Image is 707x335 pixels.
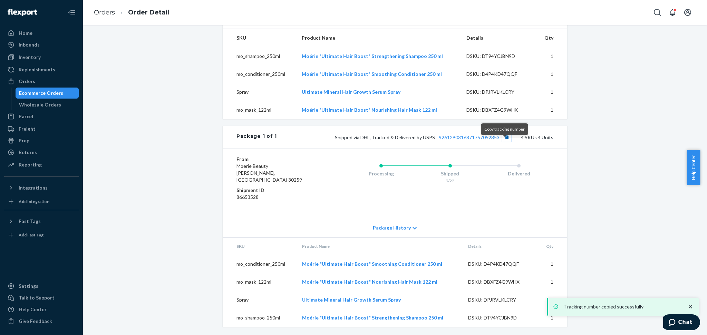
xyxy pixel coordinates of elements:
div: Integrations [19,184,48,191]
div: DSKU: DPJRVLKLCRY [466,89,531,95]
a: Ecommerce Orders [16,88,79,99]
button: Open notifications [666,6,679,19]
div: Fast Tags [19,218,41,225]
a: Orders [4,76,79,87]
div: Replenishments [19,66,55,73]
a: Moérie "Ultimate Hair Boost" Smoothing Conditioner 250 ml [302,261,442,267]
td: mo_conditioner_250ml [223,65,296,83]
a: Order Detail [128,9,169,16]
div: Freight [19,125,36,132]
td: 1 [538,273,567,291]
div: DSKU: DT94YCJBN9D [466,53,531,60]
a: Parcel [4,111,79,122]
a: Replenishments [4,64,79,75]
a: Add Fast Tag [4,230,79,241]
a: Returns [4,147,79,158]
a: Moérie "Ultimate Hair Boost" Strengthening Shampoo 250 ml [302,315,443,321]
th: Details [463,238,539,255]
div: DSKU: DBXFZ4G9WHX [466,106,531,113]
td: 1 [536,65,567,83]
div: Parcel [19,113,33,120]
span: Package History [373,224,411,231]
a: 9261290316871757052353 [439,134,500,140]
div: Add Fast Tag [19,232,43,238]
dt: From [236,156,319,163]
td: 1 [536,83,567,101]
a: Wholesale Orders [16,99,79,110]
a: Inbounds [4,39,79,50]
button: Talk to Support [4,292,79,303]
div: 4 SKUs 4 Units [277,133,553,142]
td: mo_shampoo_250ml [223,47,296,65]
ol: breadcrumbs [88,2,175,23]
a: Orders [94,9,115,16]
div: Help Center [19,306,47,313]
div: Inbounds [19,41,40,48]
td: mo_shampoo_250ml [223,309,297,327]
a: Ultimate Mineral Hair Growth Serum Spray [302,89,400,95]
div: DSKU: DBXFZ4G9WHX [468,278,533,285]
td: mo_conditioner_250ml [223,255,297,273]
a: Ultimate Mineral Hair Growth Serum Spray [302,297,401,303]
th: SKU [223,29,296,47]
div: Processing [347,170,416,177]
td: mo_mask_122ml [223,273,297,291]
div: Ecommerce Orders [19,90,63,97]
button: Open Search Box [650,6,664,19]
span: Shipped via DHL, Tracked & Delivered by USPS [335,134,511,140]
button: Close Navigation [65,6,79,19]
div: Give Feedback [19,318,52,325]
button: Open account menu [681,6,695,19]
a: Prep [4,135,79,146]
th: SKU [223,238,297,255]
button: Give Feedback [4,316,79,327]
a: Moérie "Ultimate Hair Boost" Nourishing Hair Mask 122 ml [302,279,437,285]
iframe: Opens a widget where you can chat to one of our agents [663,314,700,332]
button: Help Center [687,150,700,185]
td: 1 [538,255,567,273]
div: DSKU: DT94YCJBN9D [468,314,533,321]
td: 1 [538,309,567,327]
a: Settings [4,281,79,292]
div: DSKU: D4P4KD47QQF [468,261,533,267]
div: Add Integration [19,199,49,204]
th: Details [461,29,537,47]
div: Delivered [484,170,553,177]
a: Reporting [4,159,79,170]
td: Spray [223,83,296,101]
div: Wholesale Orders [19,101,61,108]
a: Moérie "Ultimate Hair Boost" Nourishing Hair Mask 122 ml [302,107,437,113]
button: Integrations [4,182,79,193]
div: Package 1 of 1 [236,133,277,142]
img: Flexport logo [8,9,37,16]
th: Product Name [297,238,462,255]
div: Reporting [19,161,42,168]
span: Moerie Beauty [PERSON_NAME], [GEOGRAPHIC_DATA] 30259 [236,163,302,183]
td: mo_mask_122ml [223,101,296,119]
td: 1 [538,291,567,309]
td: Spray [223,291,297,309]
th: Qty [538,238,567,255]
p: Tracking number copied successfully [564,303,680,310]
a: Moérie "Ultimate Hair Boost" Strengthening Shampoo 250 ml [302,53,443,59]
th: Product Name [296,29,461,47]
div: Inventory [19,54,41,61]
td: 1 [536,101,567,119]
div: Prep [19,137,29,144]
dd: 86653528 [236,194,319,201]
th: Qty [536,29,567,47]
a: Help Center [4,304,79,315]
a: Moérie "Ultimate Hair Boost" Smoothing Conditioner 250 ml [302,71,442,77]
a: Inventory [4,52,79,63]
div: Returns [19,149,37,156]
a: Add Integration [4,196,79,207]
td: 1 [536,47,567,65]
button: Fast Tags [4,216,79,227]
svg: close toast [687,303,694,310]
a: Freight [4,123,79,134]
div: Settings [19,283,38,290]
div: Home [19,30,32,37]
a: Home [4,28,79,39]
dt: Shipment ID [236,187,319,194]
